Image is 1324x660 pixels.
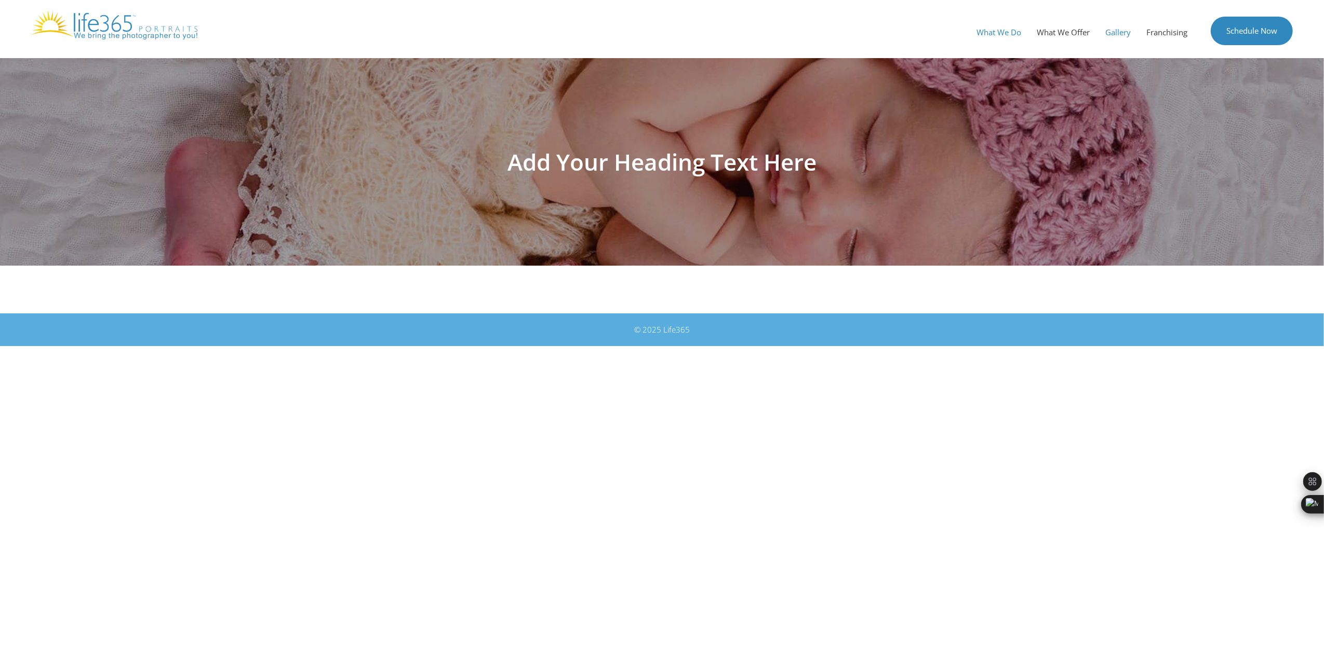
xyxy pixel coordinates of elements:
[371,150,953,173] h1: Add Your Heading Text Here
[1211,17,1293,45] a: Schedule Now
[377,324,948,336] div: © 2025 Life365
[1029,17,1098,48] a: What We Offer
[31,10,197,39] img: Life365
[1098,17,1139,48] a: Gallery
[1139,17,1195,48] a: Franchising
[969,17,1029,48] a: What We Do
